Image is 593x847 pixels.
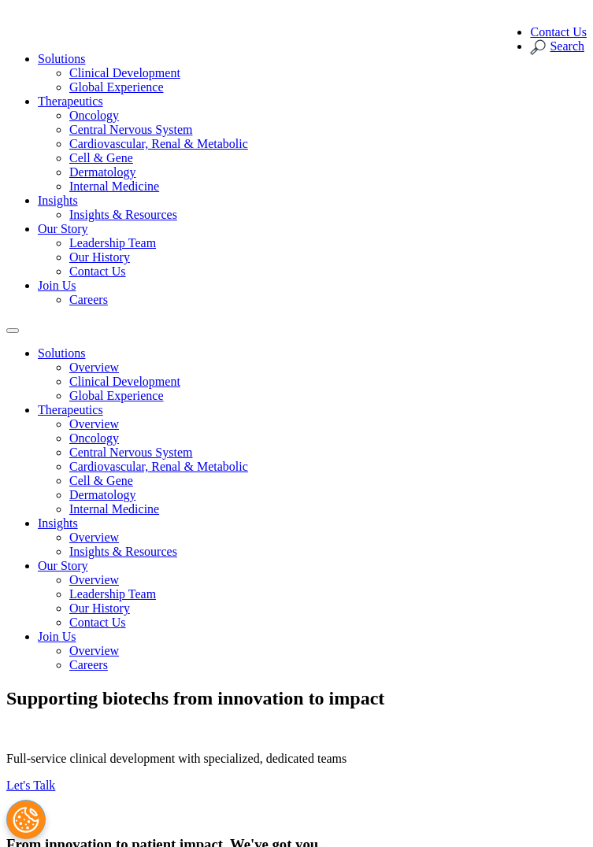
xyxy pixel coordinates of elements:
[69,446,192,459] a: Central Nervous System
[38,346,85,360] a: Solutions
[69,137,248,150] a: Cardiovascular, Renal & Metabolic
[69,531,119,544] a: Overview
[69,431,119,445] a: Oncology
[69,474,133,487] a: Cell & Gene
[38,222,88,235] a: Our Story
[69,361,119,374] a: Overview
[69,66,180,80] a: Clinical Development
[69,573,119,586] a: Overview
[69,264,126,278] a: Contact Us
[6,752,587,766] p: Full-service clinical development with specialized, dedicated teams
[69,165,135,179] a: Dermatology
[69,389,164,402] a: Global Experience
[38,630,76,643] a: Join Us
[69,179,159,193] a: Internal Medicine
[69,616,126,629] a: Contact Us
[38,516,78,530] a: Insights
[69,601,130,615] a: Our History
[69,545,177,558] a: Insights & Resources
[530,39,546,55] img: search.svg
[69,502,159,516] a: Internal Medicine
[69,587,156,601] a: Leadership Team
[69,417,119,431] a: Overview
[38,52,85,65] a: Solutions
[69,644,119,657] a: Overview
[69,123,192,136] a: Central Nervous System
[69,80,164,94] a: Global Experience
[38,94,103,108] a: Therapeutics
[69,293,108,306] a: Careers
[6,779,55,792] a: Let's Talk
[6,688,587,709] h2: Supporting biotechs from innovation to impact
[530,25,587,39] a: Contact Us
[69,208,177,221] a: Insights & Resources
[69,236,156,250] a: Leadership Team
[38,279,76,292] a: Join Us
[69,151,133,165] a: Cell & Gene
[38,194,78,207] a: Insights
[530,39,584,53] a: Search
[38,403,103,416] a: Therapeutics
[69,488,135,501] a: Dermatology
[69,250,130,264] a: Our History
[69,460,248,473] a: Cardiovascular, Renal & Metabolic
[69,109,119,122] a: Oncology
[38,559,88,572] a: Our Story
[69,658,108,671] a: Careers
[6,800,46,839] button: Configuración de cookies
[69,375,180,388] a: Clinical Development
